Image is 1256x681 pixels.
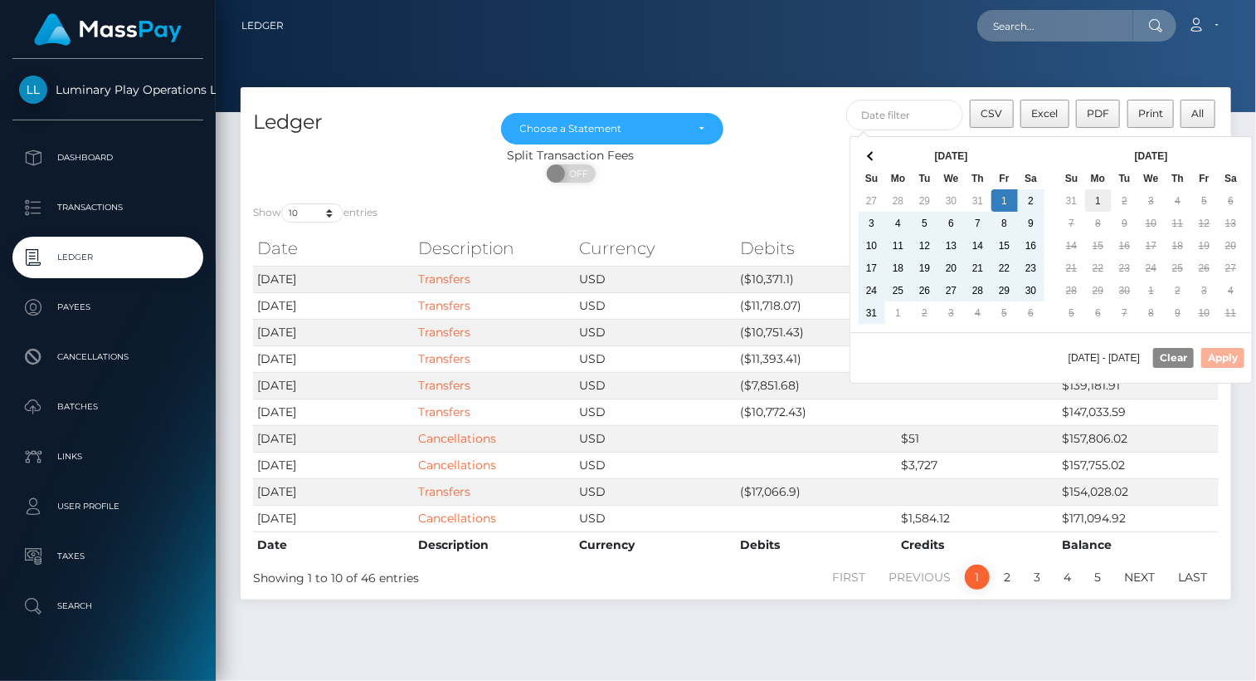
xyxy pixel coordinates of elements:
[575,292,736,319] td: USD
[1025,565,1049,590] a: 3
[253,532,414,558] th: Date
[19,245,197,270] p: Ledger
[1058,532,1219,558] th: Balance
[991,189,1018,212] td: 1
[1059,234,1085,257] td: 14
[1085,257,1112,279] td: 22
[1218,167,1244,189] th: Sa
[938,301,965,324] td: 3
[575,319,736,345] td: USD
[1085,565,1110,590] a: 5
[1191,212,1218,234] td: 12
[897,425,1058,452] td: $51
[1085,145,1218,167] th: [DATE]
[253,292,414,319] td: [DATE]
[575,532,736,558] th: Currency
[912,212,938,234] td: 5
[19,76,47,104] img: Luminary Play Operations Limited
[859,212,885,234] td: 3
[1218,189,1244,212] td: 6
[1085,301,1112,324] td: 6
[912,279,938,301] td: 26
[938,167,965,189] th: We
[897,532,1058,558] th: Credits
[1218,257,1244,279] td: 27
[897,505,1058,532] td: $1,584.12
[253,319,414,345] td: [DATE]
[977,10,1133,42] input: Search...
[19,195,197,220] p: Transactions
[1191,301,1218,324] td: 10
[885,257,912,279] td: 18
[575,232,736,265] th: Currency
[938,234,965,257] td: 13
[19,494,197,519] p: User Profile
[1112,301,1138,324] td: 7
[19,345,197,370] p: Cancellations
[1181,100,1215,128] button: All
[12,536,203,577] a: Taxes
[1059,189,1085,212] td: 31
[520,122,686,135] div: Choose a Statement
[1115,565,1164,590] a: Next
[12,237,203,278] a: Ledger
[556,164,597,183] span: OFF
[575,452,736,478] td: USD
[241,8,284,43] a: Ledger
[253,232,414,265] th: Date
[575,478,736,505] td: USD
[991,257,1018,279] td: 22
[736,292,897,319] td: ($11,718.07)
[1138,257,1165,279] td: 24
[912,189,938,212] td: 29
[1112,234,1138,257] td: 16
[253,399,414,425] td: [DATE]
[19,394,197,419] p: Batches
[253,505,414,532] td: [DATE]
[1058,478,1219,505] td: $154,028.02
[859,257,885,279] td: 17
[1020,100,1069,128] button: Excel
[253,345,414,372] td: [DATE]
[1085,189,1112,212] td: 1
[253,108,476,137] h4: Ledger
[736,399,897,425] td: ($10,772.43)
[418,431,496,446] a: Cancellations
[1058,425,1219,452] td: $157,806.02
[1191,189,1218,212] td: 5
[1138,167,1165,189] th: We
[1138,234,1165,257] td: 17
[1165,212,1191,234] td: 11
[12,82,203,97] span: Luminary Play Operations Limited
[253,372,414,399] td: [DATE]
[1018,234,1044,257] td: 16
[736,345,897,372] td: ($11,393.41)
[418,458,496,473] a: Cancellations
[12,187,203,228] a: Transactions
[859,301,885,324] td: 31
[253,203,377,223] label: Show entries
[859,234,885,257] td: 10
[12,585,203,627] a: Search
[991,301,1018,324] td: 5
[1085,279,1112,301] td: 29
[885,145,1018,167] th: [DATE]
[1085,212,1112,234] td: 8
[912,167,938,189] th: Tu
[912,301,938,324] td: 2
[1165,301,1191,324] td: 9
[938,189,965,212] td: 30
[885,189,912,212] td: 28
[575,399,736,425] td: USD
[501,113,724,145] button: Choose a Statement
[1138,301,1165,324] td: 8
[1058,399,1219,425] td: $147,033.59
[1059,301,1085,324] td: 5
[1018,279,1044,301] td: 30
[1138,107,1163,120] span: Print
[1218,212,1244,234] td: 13
[575,425,736,452] td: USD
[885,234,912,257] td: 11
[19,594,197,619] p: Search
[736,319,897,345] td: ($10,751.43)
